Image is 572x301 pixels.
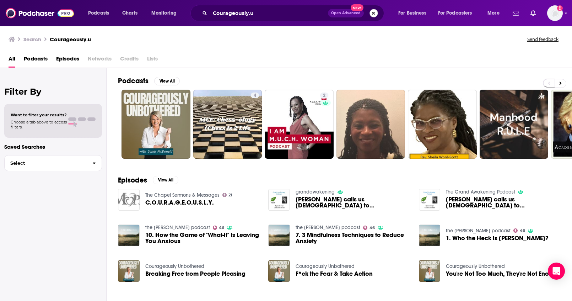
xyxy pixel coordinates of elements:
[547,5,563,21] button: Show profile menu
[146,7,186,19] button: open menu
[118,189,140,211] img: C.O.U.R.A.G.E.O.U.S.L.Y.
[222,193,232,197] a: 21
[24,53,48,68] a: Podcasts
[446,235,549,241] span: 1. Who the Heck Is [PERSON_NAME]?
[446,196,561,208] span: [PERSON_NAME] calls us [DEMOGRAPHIC_DATA] to courageously follow [DEMOGRAPHIC_DATA][PERSON_NAME] ...
[528,7,539,19] a: Show notifications dropdown
[145,192,220,198] a: The Chapel Sermons & Messages
[446,235,549,241] a: 1. Who the Heck Is Tara Bixby?
[268,189,290,211] img: Cameron Smith calls us Christians to courageously follow Christ’s example of “brutal love.”
[268,225,290,246] img: 7. 3 Mindfulness Techniques to Reduce Anxiety
[11,112,67,117] span: Want to filter your results?
[513,228,525,233] a: 46
[88,53,112,68] span: Networks
[438,8,472,18] span: For Podcasters
[50,36,91,43] h3: Courageously.u
[56,53,79,68] a: Episodes
[557,5,563,11] svg: Add a profile image
[145,263,204,269] a: Courageously Unbothered
[398,8,426,18] span: For Business
[419,260,441,282] img: You're Not Too Much, They're Not Enough
[145,271,245,277] a: Breaking Free from People Pleasing
[446,271,560,277] a: You're Not Too Much, They're Not Enough
[4,86,102,97] h2: Filter By
[265,90,334,159] a: 2
[118,225,140,246] img: 10. How the Game of "What-If" Is Leaving You Anxious
[118,7,142,19] a: Charts
[145,232,260,244] a: 10. How the Game of "What-If" Is Leaving You Anxious
[88,8,109,18] span: Podcasts
[193,90,262,159] a: 4
[446,228,511,234] a: the tara bixby podcast
[369,226,375,229] span: 46
[446,263,505,269] a: Courageously Unbothered
[197,5,391,21] div: Search podcasts, credits, & more...
[548,263,565,280] div: Open Intercom Messenger
[153,176,178,184] button: View All
[520,229,525,232] span: 46
[4,155,102,171] button: Select
[118,176,147,185] h2: Episodes
[296,232,410,244] a: 7. 3 Mindfulness Techniques to Reduce Anxiety
[6,6,74,20] img: Podchaser - Follow, Share and Rate Podcasts
[118,76,149,85] h2: Podcasts
[268,260,290,282] img: F*ck the Fear & Take Action
[525,36,561,42] button: Send feedback
[296,225,360,231] a: the tara bixby podcast
[482,7,508,19] button: open menu
[419,225,441,246] img: 1. Who the Heck Is Tara Bixby?
[296,196,410,208] a: Cameron Smith calls us Christians to courageously follow Christ’s example of “brutal love.”
[4,143,102,150] p: Saved Searches
[228,194,232,197] span: 21
[145,225,210,231] a: the tara bixby podcast
[251,93,259,98] a: 4
[296,271,373,277] a: F*ck the Fear & Take Action
[151,8,177,18] span: Monitoring
[351,4,363,11] span: New
[83,7,118,19] button: open menu
[433,7,482,19] button: open menu
[219,226,224,229] span: 46
[328,9,364,17] button: Open AdvancedNew
[210,7,328,19] input: Search podcasts, credits, & more...
[296,189,335,195] a: grandawakening
[122,8,137,18] span: Charts
[446,196,561,208] a: Cameron Smith calls us Christians to courageously follow Christ’s example of “brutal love.”
[510,7,522,19] a: Show notifications dropdown
[547,5,563,21] img: User Profile
[296,263,355,269] a: Courageously Unbothered
[446,189,515,195] a: The Grand Awakening Podcast
[118,260,140,282] img: Breaking Free from People Pleasing
[296,196,410,208] span: [PERSON_NAME] calls us [DEMOGRAPHIC_DATA] to courageously follow [DEMOGRAPHIC_DATA][PERSON_NAME] ...
[118,176,178,185] a: EpisodesView All
[23,36,41,43] h3: Search
[154,77,180,85] button: View All
[419,189,441,211] img: Cameron Smith calls us Christians to courageously follow Christ’s example of “brutal love.”
[118,76,180,85] a: PodcastsView All
[323,92,325,99] span: 2
[393,7,435,19] button: open menu
[487,8,500,18] span: More
[120,53,139,68] span: Credits
[363,226,375,230] a: 46
[331,11,361,15] span: Open Advanced
[9,53,15,68] a: All
[547,5,563,21] span: Logged in as kochristina
[145,200,214,206] a: C.O.U.R.A.G.E.O.U.S.L.Y.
